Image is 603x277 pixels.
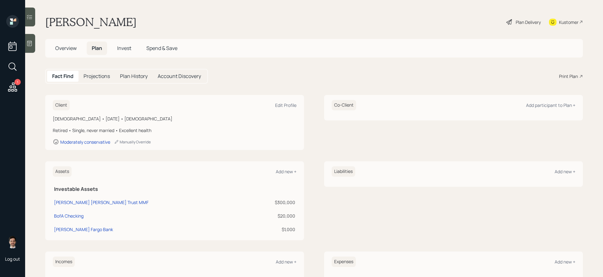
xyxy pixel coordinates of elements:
[5,256,20,262] div: Log out
[516,19,541,25] div: Plan Delivery
[158,73,201,79] h5: Account Discovery
[54,226,113,233] div: [PERSON_NAME] Fargo Bank
[53,115,296,122] div: [DEMOGRAPHIC_DATA] • [DATE] • [DEMOGRAPHIC_DATA]
[114,139,151,145] div: Manually Override
[55,45,77,52] span: Overview
[251,226,295,233] div: $1,000
[332,257,356,267] h6: Expenses
[53,166,72,177] h6: Assets
[53,100,70,110] h6: Client
[332,100,356,110] h6: Co-Client
[84,73,110,79] h5: Projections
[276,259,296,265] div: Add new +
[559,73,578,80] div: Print Plan
[53,257,75,267] h6: Incomes
[276,169,296,175] div: Add new +
[60,139,110,145] div: Moderately conservative
[526,102,575,108] div: Add participant to Plan +
[52,73,73,79] h5: Fact Find
[146,45,177,52] span: Spend & Save
[14,79,21,85] div: 1
[555,169,575,175] div: Add new +
[275,102,296,108] div: Edit Profile
[559,19,579,25] div: Kustomer
[45,15,137,29] h1: [PERSON_NAME]
[54,186,295,192] h5: Investable Assets
[54,199,149,206] div: [PERSON_NAME] [PERSON_NAME] Trust MMF
[332,166,355,177] h6: Liabilities
[54,213,84,219] div: BofA Checking
[117,45,131,52] span: Invest
[251,199,295,206] div: $300,000
[555,259,575,265] div: Add new +
[6,236,19,248] img: jonah-coleman-headshot.png
[53,127,296,134] div: Retired • Single, never married • Excellent health
[120,73,148,79] h5: Plan History
[92,45,102,52] span: Plan
[251,213,295,219] div: $20,000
